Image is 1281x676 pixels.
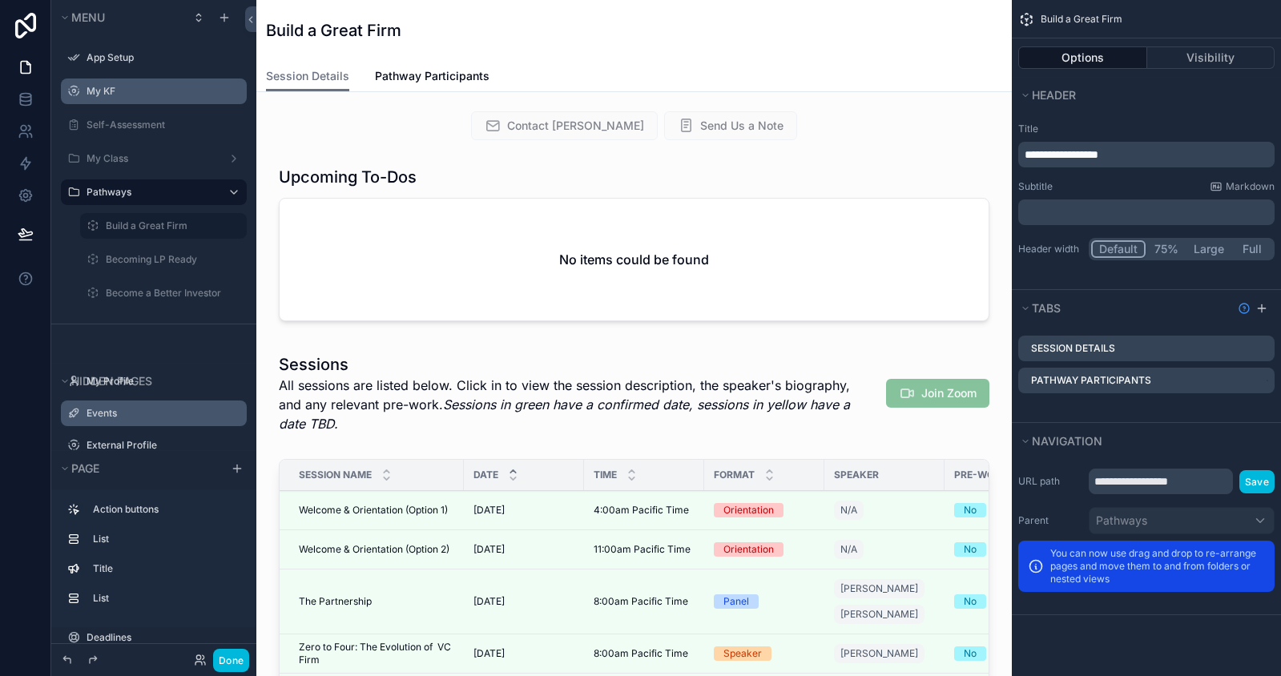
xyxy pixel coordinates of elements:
span: Format [714,469,755,481]
label: Session Details [1031,342,1115,355]
div: scrollable content [1018,199,1275,225]
label: Action buttons [93,503,234,516]
div: scrollable content [51,489,256,627]
a: Markdown [1210,180,1275,193]
span: Session Name [299,469,372,481]
label: Build a Great Firm [106,219,237,232]
label: My Class [87,152,215,165]
button: Visibility [1147,46,1275,69]
button: Tabs [1018,297,1231,320]
button: Hidden pages [58,370,240,392]
span: Pathway Participants [375,68,489,84]
div: scrollable content [1018,142,1275,167]
label: Becoming LP Ready [106,253,237,266]
a: Pathway Participants [375,62,489,94]
label: Self-Assessment [87,119,237,131]
button: Default [1091,240,1146,258]
button: Page [58,457,221,480]
button: Header [1018,84,1265,107]
span: Markdown [1226,180,1275,193]
h1: Build a Great Firm [266,19,401,42]
label: Pathways [87,186,215,199]
span: Tabs [1032,301,1061,315]
label: External Profile [87,439,237,452]
button: Menu [58,6,183,29]
button: Save [1239,470,1275,493]
label: List [93,533,234,545]
span: Pre-work [954,469,1008,481]
label: Header width [1018,243,1082,256]
label: Events [87,407,237,420]
label: Title [1018,123,1275,135]
button: Large [1186,240,1231,258]
label: Title [93,562,234,575]
span: Pathways [1096,513,1147,529]
span: Header [1032,88,1076,102]
p: You can now use drag and drop to re-arrange pages and move them to and from folders or nested views [1050,547,1265,585]
label: Become a Better Investor [106,287,237,300]
span: Time [594,469,617,481]
span: Build a Great Firm [1041,13,1122,26]
span: Session Details [266,68,349,84]
button: 75% [1146,240,1186,258]
label: My KF [87,85,237,98]
button: Done [213,649,249,672]
button: Options [1018,46,1147,69]
label: Parent [1018,514,1082,527]
label: My Profile [87,375,237,388]
span: Menu [71,10,105,24]
svg: Show help information [1238,302,1251,315]
a: Session Details [266,62,349,92]
span: Speaker [834,469,879,481]
label: App Setup [87,51,237,64]
label: List [93,592,234,605]
button: Pathways [1089,507,1275,534]
label: Pathway Participants [1031,374,1151,387]
button: Full [1231,240,1272,258]
label: Subtitle [1018,180,1053,193]
span: Date [473,469,498,481]
button: Navigation [1018,430,1265,453]
span: Navigation [1032,434,1102,448]
label: URL path [1018,475,1082,488]
span: Page [71,461,99,475]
